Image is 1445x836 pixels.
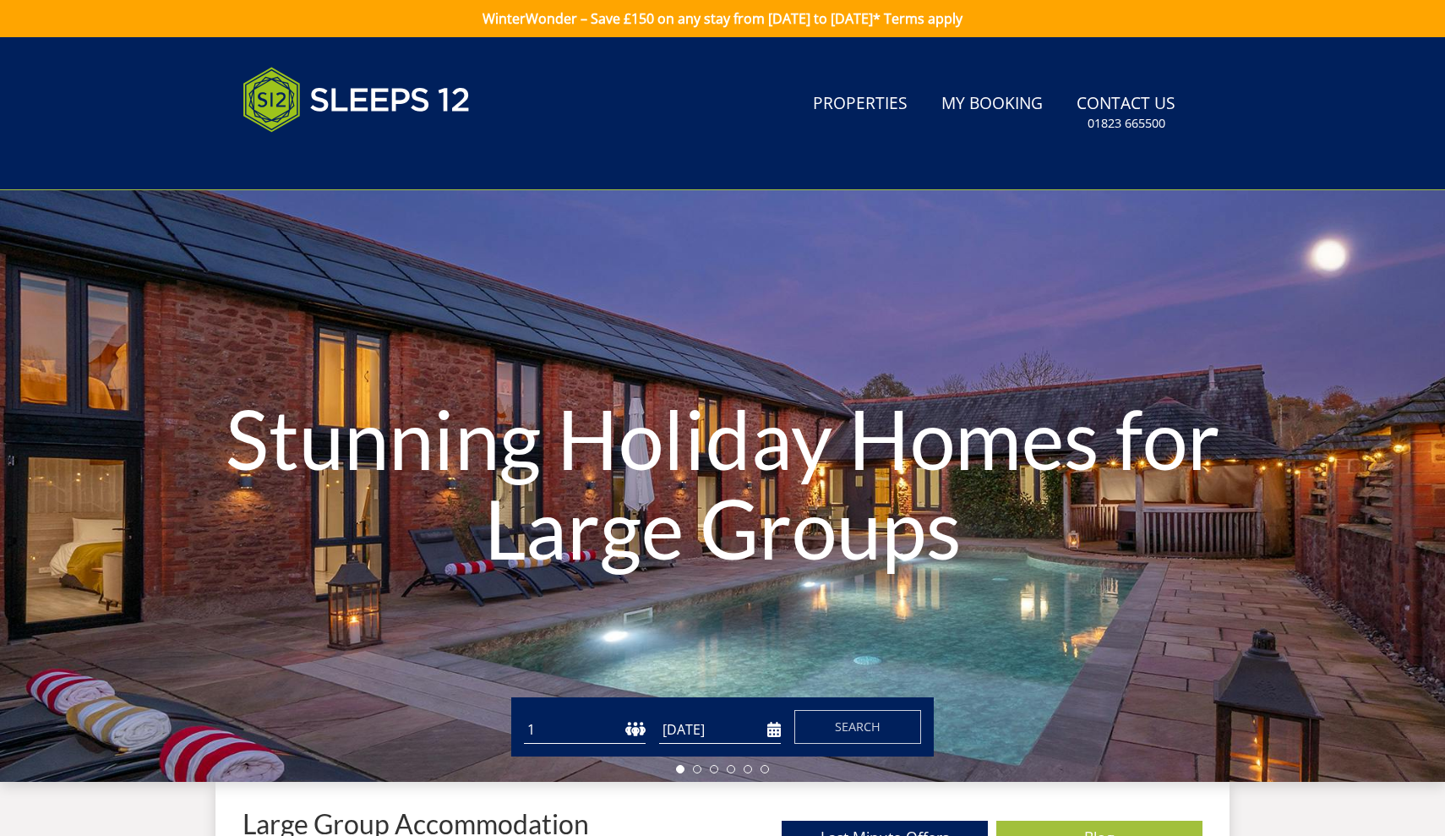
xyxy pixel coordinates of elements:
[659,716,781,744] input: Arrival Date
[806,85,914,123] a: Properties
[243,57,471,142] img: Sleeps 12
[794,710,921,744] button: Search
[835,719,881,735] span: Search
[1088,115,1165,132] small: 01823 665500
[217,360,1229,606] h1: Stunning Holiday Homes for Large Groups
[234,152,412,167] iframe: Customer reviews powered by Trustpilot
[935,85,1050,123] a: My Booking
[1070,85,1182,140] a: Contact Us01823 665500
